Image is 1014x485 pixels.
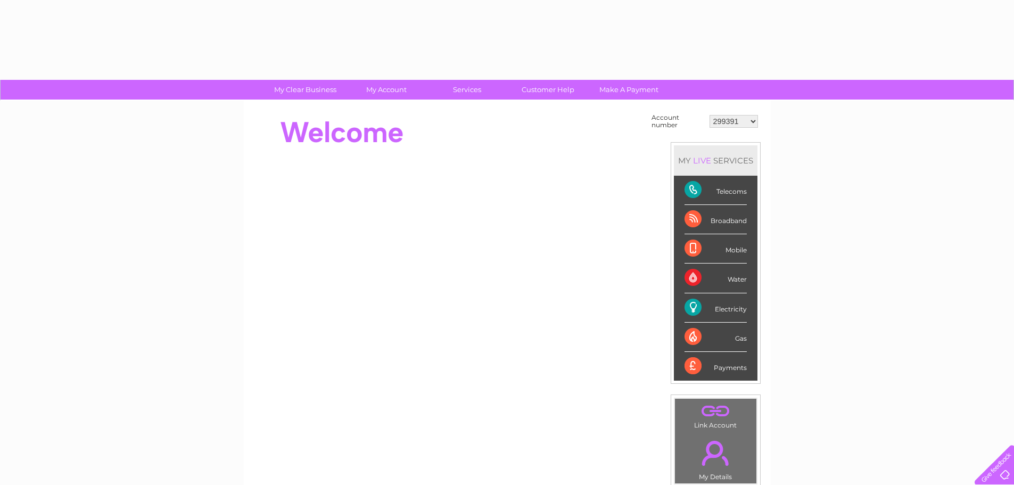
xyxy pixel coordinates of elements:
a: Make A Payment [585,80,673,100]
div: Water [685,264,747,293]
div: Telecoms [685,176,747,205]
div: Broadband [685,205,747,234]
div: Mobile [685,234,747,264]
td: My Details [674,432,757,484]
div: Gas [685,323,747,352]
a: Services [423,80,511,100]
a: . [678,434,754,472]
td: Link Account [674,398,757,432]
a: My Account [342,80,430,100]
div: Payments [685,352,747,381]
td: Account number [649,111,707,131]
a: My Clear Business [261,80,349,100]
a: . [678,401,754,420]
div: LIVE [691,155,713,166]
div: MY SERVICES [674,145,757,176]
a: Customer Help [504,80,592,100]
div: Electricity [685,293,747,323]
